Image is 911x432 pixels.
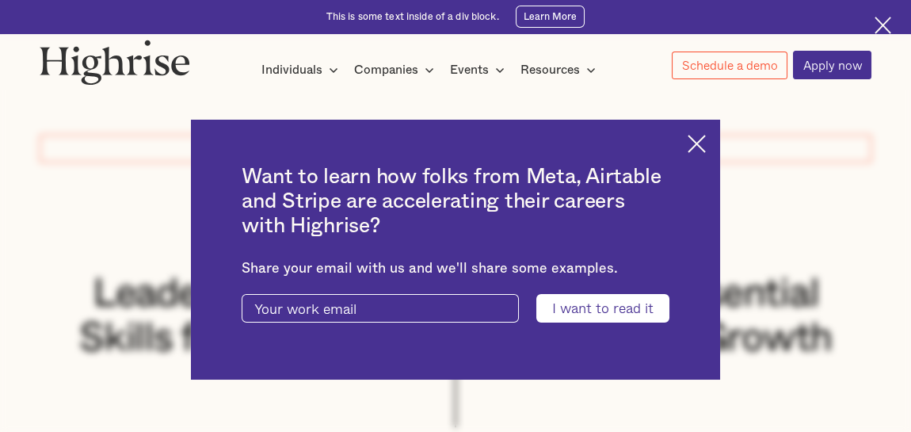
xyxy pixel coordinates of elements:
input: I want to read it [536,294,669,322]
div: This is some text inside of a div block. [326,10,499,24]
div: Resources [520,60,580,79]
div: Events [450,60,489,79]
img: Cross icon [688,135,706,153]
div: Individuals [261,60,322,79]
a: Apply now [793,51,871,78]
a: Learn More [516,6,585,28]
div: Companies [354,60,418,79]
div: Share your email with us and we'll share some examples. [242,261,669,277]
h2: Want to learn how folks from Meta, Airtable and Stripe are accelerating their careers with Highrise? [242,165,669,239]
input: Your work email [242,294,519,322]
a: Schedule a demo [672,52,787,79]
img: Highrise logo [40,40,190,85]
img: Cross icon [875,17,891,33]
